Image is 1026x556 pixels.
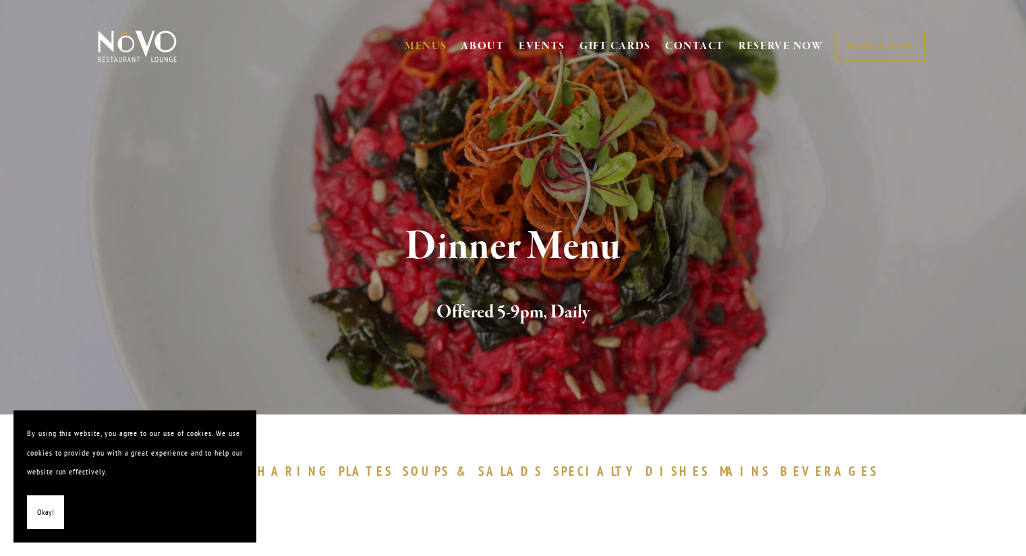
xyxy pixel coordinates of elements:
span: Okay! [37,503,54,522]
a: BEVERAGES [780,463,886,479]
a: MENUS [405,40,447,53]
a: ORDER NOW [836,33,925,61]
span: SALADS [478,463,543,479]
span: SOUPS [403,463,450,479]
span: DISHES [646,463,710,479]
a: SPECIALTYDISHES [553,463,716,479]
p: By using this website, you agree to our use of cookies. We use cookies to provide you with a grea... [27,424,243,482]
span: & [457,463,472,479]
span: SPECIALTY [553,463,639,479]
section: Cookie banner [13,410,256,543]
span: PLATES [339,463,393,479]
span: SHARING [250,463,332,479]
a: SHARINGPLATES [250,463,399,479]
button: Okay! [27,495,64,530]
a: SOUPS&SALADS [403,463,549,479]
a: ABOUT [461,40,505,53]
a: GIFT CARDS [579,34,651,59]
a: CONTACT [665,34,724,59]
span: MAINS [720,463,770,479]
a: EVENTS [519,40,565,53]
a: MAINS [720,463,777,479]
h1: Dinner Menu [120,225,907,269]
h2: Offered 5-9pm, Daily [120,299,907,327]
a: RESERVE NOW [739,34,824,59]
span: BEVERAGES [780,463,879,479]
img: Novo Restaurant &amp; Lounge [95,30,179,63]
